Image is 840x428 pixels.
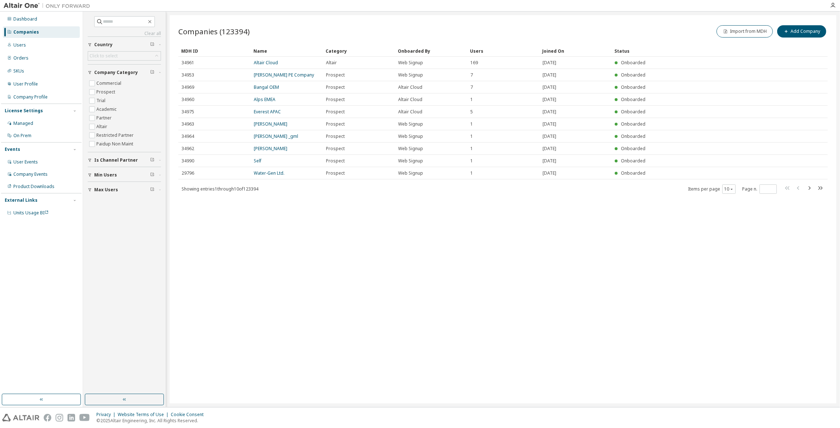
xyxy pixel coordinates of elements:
div: User Events [13,159,38,165]
span: Altair Cloud [398,97,422,102]
span: Altair Cloud [398,109,422,115]
span: Onboarded [621,72,645,78]
a: [PERSON_NAME] _gml [254,133,298,139]
div: Status [614,45,784,57]
span: [DATE] [543,134,556,139]
div: Onboarded By [398,45,464,57]
img: altair_logo.svg [2,414,39,422]
span: 34962 [182,146,194,152]
div: Product Downloads [13,184,55,189]
span: Prospect [326,170,345,176]
label: Partner [96,114,113,122]
span: Prospect [326,109,345,115]
label: Trial [96,96,107,105]
span: 1 [470,97,473,102]
button: Country [88,37,161,53]
span: Companies (123394) [178,26,250,36]
span: 169 [470,60,478,66]
a: Alps EMEA [254,96,275,102]
a: [PERSON_NAME] [254,145,287,152]
span: 34963 [182,121,194,127]
span: 34960 [182,97,194,102]
div: Events [5,147,20,152]
span: 1 [470,170,473,176]
div: Cookie Consent [171,412,208,418]
span: Min Users [94,172,117,178]
button: Company Category [88,65,161,80]
div: User Profile [13,81,38,87]
span: Web Signup [398,121,423,127]
div: Company Profile [13,94,48,100]
span: [DATE] [543,109,556,115]
span: Clear filter [150,157,154,163]
span: [DATE] [543,146,556,152]
span: [DATE] [543,97,556,102]
span: Onboarded [621,96,645,102]
div: Companies [13,29,39,35]
span: 34964 [182,134,194,139]
span: Prospect [326,97,345,102]
div: Dashboard [13,16,37,22]
span: Web Signup [398,60,423,66]
span: 7 [470,72,473,78]
div: Users [470,45,536,57]
a: Clear all [88,31,161,36]
span: Altair [326,60,337,66]
span: [DATE] [543,72,556,78]
span: 1 [470,158,473,164]
div: Users [13,42,26,48]
div: Joined On [542,45,609,57]
div: Click to select [90,53,118,59]
span: Onboarded [621,60,645,66]
a: [PERSON_NAME] [254,121,287,127]
label: Prospect [96,88,117,96]
span: Prospect [326,134,345,139]
label: Restricted Partner [96,131,135,140]
span: 29796 [182,170,194,176]
span: Web Signup [398,170,423,176]
span: Page n. [742,184,777,194]
div: Company Events [13,171,48,177]
span: Showing entries 1 through 10 of 123394 [182,186,258,192]
span: 5 [470,109,473,115]
span: Web Signup [398,134,423,139]
span: Onboarded [621,109,645,115]
span: [DATE] [543,60,556,66]
div: Website Terms of Use [118,412,171,418]
div: On Prem [13,133,31,139]
span: [DATE] [543,84,556,90]
span: 34990 [182,158,194,164]
label: Altair [96,122,109,131]
img: linkedin.svg [68,414,75,422]
a: [PERSON_NAME] PE Company [254,72,314,78]
span: Clear filter [150,42,154,48]
span: Prospect [326,146,345,152]
button: Max Users [88,182,161,198]
span: 7 [470,84,473,90]
div: Privacy [96,412,118,418]
a: Altair Cloud [254,60,278,66]
span: Web Signup [398,146,423,152]
span: Prospect [326,84,345,90]
span: 34975 [182,109,194,115]
span: Onboarded [621,121,645,127]
a: Self [254,158,261,164]
span: Is Channel Partner [94,157,138,163]
a: Bangal OEM [254,84,279,90]
span: Onboarded [621,158,645,164]
img: youtube.svg [79,414,90,422]
span: Company Category [94,70,138,75]
span: 1 [470,134,473,139]
span: Items per page [688,184,736,194]
label: Paidup Non Maint [96,140,135,148]
span: Clear filter [150,187,154,193]
span: Clear filter [150,172,154,178]
span: Onboarded [621,170,645,176]
span: Clear filter [150,70,154,75]
span: 1 [470,146,473,152]
img: Altair One [4,2,94,9]
button: 10 [724,186,734,192]
span: Prospect [326,72,345,78]
span: [DATE] [543,170,556,176]
div: Click to select [88,52,161,60]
